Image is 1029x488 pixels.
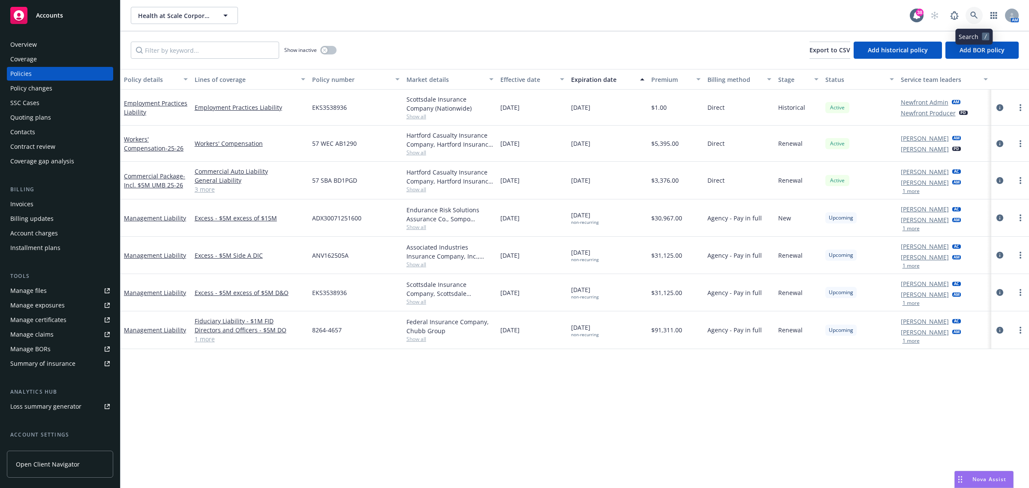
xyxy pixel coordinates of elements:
a: Loss summary generator [7,400,113,413]
button: Expiration date [568,69,648,90]
button: Add historical policy [854,42,942,59]
div: 38 [916,7,924,15]
div: Account settings [7,431,113,439]
a: circleInformation [995,102,1005,113]
span: Upcoming [829,214,853,222]
div: Installment plans [10,241,60,255]
div: Billing method [707,75,762,84]
span: Nova Assist [972,476,1006,483]
button: 1 more [903,301,920,306]
div: Hartford Casualty Insurance Company, Hartford Insurance Group [406,131,494,149]
button: Status [822,69,897,90]
button: 1 more [903,338,920,343]
div: Market details [406,75,484,84]
span: Renewal [778,251,803,260]
span: New [778,214,791,223]
a: Service team [7,443,113,456]
div: Service team [10,443,47,456]
a: Coverage gap analysis [7,154,113,168]
span: EKS3538936 [312,103,347,112]
div: Manage files [10,284,47,298]
span: [DATE] [571,248,599,262]
div: Manage BORs [10,342,51,356]
a: Directors and Officers - $5M DO [195,325,305,334]
span: Direct [707,103,725,112]
div: Policy number [312,75,390,84]
div: Coverage [10,52,37,66]
div: Overview [10,38,37,51]
a: [PERSON_NAME] [901,145,949,154]
span: $91,311.00 [651,325,682,334]
span: Health at Scale Corporation [138,11,212,20]
a: [PERSON_NAME] [901,317,949,326]
span: 57 WEC AB1290 [312,139,357,148]
div: Invoices [10,197,33,211]
a: circleInformation [995,250,1005,260]
span: Show all [406,223,494,231]
div: Account charges [10,226,58,240]
div: Contacts [10,125,35,139]
span: ADX30071251600 [312,214,361,223]
span: - 25-26 [165,144,184,152]
a: Policy changes [7,81,113,95]
button: Health at Scale Corporation [131,7,238,24]
span: [DATE] [571,323,599,337]
button: Service team leaders [897,69,992,90]
a: Employment Practices Liability [195,103,305,112]
div: Billing [7,185,113,194]
div: Service team leaders [901,75,979,84]
span: Show all [406,186,494,193]
span: Active [829,140,846,148]
div: Lines of coverage [195,75,296,84]
span: $30,967.00 [651,214,682,223]
a: [PERSON_NAME] [901,205,949,214]
span: Renewal [778,176,803,185]
a: SSC Cases [7,96,113,110]
button: Add BOR policy [945,42,1019,59]
span: [DATE] [571,285,599,300]
span: Active [829,104,846,111]
div: Analytics hub [7,388,113,396]
div: non-recurring [571,294,599,300]
a: circleInformation [995,287,1005,298]
div: Endurance Risk Solutions Assurance Co., Sompo International [406,205,494,223]
span: Show all [406,261,494,268]
a: [PERSON_NAME] [901,167,949,176]
div: Premium [651,75,692,84]
span: - Incl. $5M UMB 25-26 [124,172,185,189]
div: non-recurring [571,257,599,262]
div: Billing updates [10,212,54,226]
span: 8264-4657 [312,325,342,334]
div: Quoting plans [10,111,51,124]
a: Excess - $5M excess of $15M [195,214,305,223]
a: Workers' Compensation [195,139,305,148]
span: [DATE] [500,214,520,223]
div: Drag to move [955,471,966,488]
div: Manage certificates [10,313,66,327]
span: [DATE] [500,251,520,260]
a: Coverage [7,52,113,66]
span: Show all [406,113,494,120]
span: $3,376.00 [651,176,679,185]
span: Open Client Navigator [16,460,80,469]
a: more [1015,213,1026,223]
div: Hartford Casualty Insurance Company, Hartford Insurance Group [406,168,494,186]
a: Management Liability [124,214,186,222]
div: Manage claims [10,328,54,341]
div: Status [825,75,885,84]
a: more [1015,287,1026,298]
a: Installment plans [7,241,113,255]
button: Lines of coverage [191,69,309,90]
a: Account charges [7,226,113,240]
a: [PERSON_NAME] [901,290,949,299]
button: Effective date [497,69,568,90]
button: 1 more [903,226,920,231]
a: Start snowing [926,7,943,24]
a: [PERSON_NAME] [901,328,949,337]
a: [PERSON_NAME] [901,253,949,262]
span: Upcoming [829,289,853,296]
div: Manage exposures [10,298,65,312]
div: Policy changes [10,81,52,95]
a: Contacts [7,125,113,139]
a: more [1015,325,1026,335]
